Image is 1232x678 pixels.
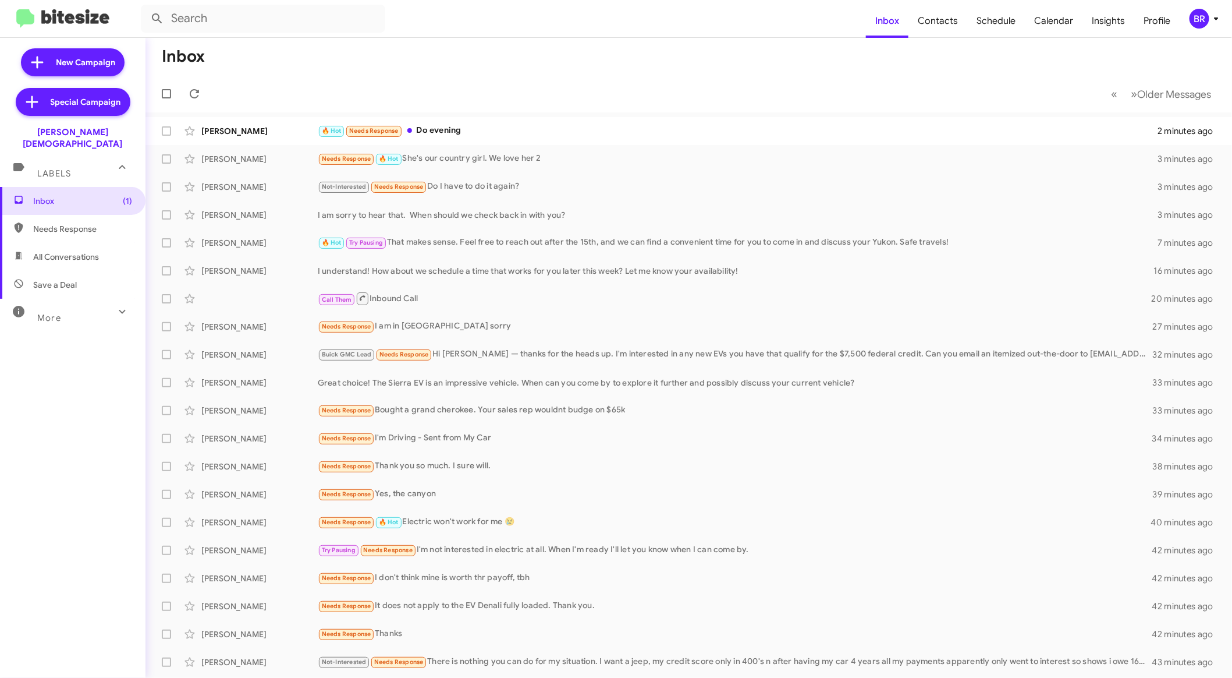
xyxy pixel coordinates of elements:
span: (1) [123,195,132,207]
div: 40 minutes ago [1153,517,1223,528]
div: Do I have to do it again? [318,180,1158,193]
div: [PERSON_NAME] [201,545,318,556]
div: 2 minutes ago [1158,125,1223,137]
span: Needs Response [33,223,132,235]
div: Hi [PERSON_NAME] — thanks for the heads up. I'm interested in any new EVs you have that qualify f... [318,348,1153,361]
div: [PERSON_NAME] [201,237,318,249]
div: [PERSON_NAME] [201,656,318,668]
span: Needs Response [322,630,371,638]
span: Needs Response [322,435,371,442]
div: 42 minutes ago [1153,628,1223,640]
div: [PERSON_NAME] [201,461,318,472]
div: [PERSON_NAME] [201,628,318,640]
div: Thank you so much. I sure will. [318,460,1153,473]
span: Needs Response [322,155,371,163]
button: Previous [1104,82,1124,106]
span: 🔥 Hot [379,155,399,163]
input: Search [141,5,385,33]
span: Try Pausing [322,546,356,554]
div: I'm Driving - Sent from My Car [318,432,1153,445]
a: Profile [1134,4,1180,38]
div: [PERSON_NAME] [201,601,318,612]
div: 3 minutes ago [1158,209,1223,221]
div: 20 minutes ago [1153,293,1223,305]
div: She's our country girl. We love her 2 [318,152,1158,165]
div: [PERSON_NAME] [201,321,318,333]
div: Do evening [318,124,1158,137]
div: I am in [GEOGRAPHIC_DATA] sorry [318,320,1153,333]
span: Special Campaign [51,96,121,108]
a: New Campaign [21,48,125,76]
div: I understand! How about we schedule a time that works for you later this week? Let me know your a... [318,265,1154,277]
span: Try Pausing [349,239,383,246]
button: Next [1124,82,1218,106]
div: 33 minutes ago [1153,405,1223,416]
a: Calendar [1025,4,1082,38]
span: Not-Interested [322,658,367,666]
span: Buick GMC Lead [322,351,372,358]
div: [PERSON_NAME] [201,153,318,165]
span: Needs Response [363,546,413,554]
span: Call Them [322,296,352,303]
span: Needs Response [322,462,371,470]
div: [PERSON_NAME] [201,517,318,528]
span: Needs Response [379,351,429,358]
div: 3 minutes ago [1158,181,1223,193]
span: Needs Response [322,602,371,610]
span: New Campaign [56,57,115,68]
div: 33 minutes ago [1153,377,1223,389]
div: 43 minutes ago [1153,656,1223,668]
span: More [37,313,61,323]
div: Inbound Call [318,291,1153,306]
span: Needs Response [322,490,371,498]
span: » [1131,87,1137,101]
span: 🔥 Hot [322,239,342,246]
div: There is nothing you can do for my situation. I want a jeep, my credit score only in 400's n afte... [318,655,1153,669]
div: 7 minutes ago [1158,237,1223,249]
a: Insights [1082,4,1134,38]
span: 🔥 Hot [322,127,342,135]
div: 27 minutes ago [1153,321,1223,333]
div: 42 minutes ago [1153,601,1223,612]
span: « [1111,87,1117,101]
div: [PERSON_NAME] [201,405,318,416]
span: Needs Response [322,518,371,526]
div: I don't think mine is worth thr payoff, tbh [318,571,1153,585]
div: [PERSON_NAME] [201,125,318,137]
span: All Conversations [33,251,99,263]
span: Not-Interested [322,183,367,190]
div: I'm not interested in electric at all. When I'm ready I'll let you know when I can come by. [318,543,1153,557]
a: Schedule [967,4,1025,38]
div: [PERSON_NAME] [201,489,318,500]
span: Needs Response [322,407,371,414]
span: 🔥 Hot [379,518,399,526]
span: Inbox [33,195,132,207]
span: Older Messages [1137,88,1211,101]
div: That makes sense. Feel free to reach out after the 15th, and we can find a convenient time for yo... [318,236,1158,249]
div: BR [1190,9,1209,29]
div: Great choice! The Sierra EV is an impressive vehicle. When can you come by to explore it further ... [318,377,1153,389]
div: 42 minutes ago [1153,545,1223,556]
span: Inbox [866,4,908,38]
div: 34 minutes ago [1153,433,1223,444]
div: Yes, the canyon [318,488,1153,501]
div: [PERSON_NAME] [201,377,318,389]
div: [PERSON_NAME] [201,265,318,277]
h1: Inbox [162,47,205,66]
div: It does not apply to the EV Denali fully loaded. Thank you. [318,599,1153,613]
span: Needs Response [374,183,424,190]
span: Needs Response [322,574,371,582]
span: Needs Response [349,127,399,135]
a: Contacts [908,4,967,38]
a: Special Campaign [16,88,130,116]
div: 39 minutes ago [1153,489,1223,500]
div: I am sorry to hear that. When should we check back in with you? [318,209,1158,221]
nav: Page navigation example [1105,82,1218,106]
div: Electric won't work for me 😢 [318,515,1153,529]
div: 16 minutes ago [1154,265,1223,277]
button: BR [1180,9,1219,29]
